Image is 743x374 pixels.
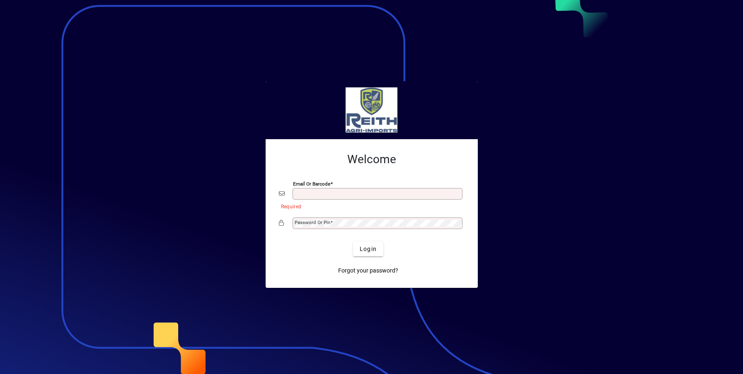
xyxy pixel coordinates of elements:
h2: Welcome [279,152,465,166]
mat-error: Required [281,202,458,210]
span: Login [360,245,377,253]
a: Forgot your password? [335,263,402,278]
button: Login [353,241,383,256]
span: Forgot your password? [338,266,398,275]
mat-label: Password or Pin [295,220,330,225]
mat-label: Email or Barcode [293,181,330,187]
